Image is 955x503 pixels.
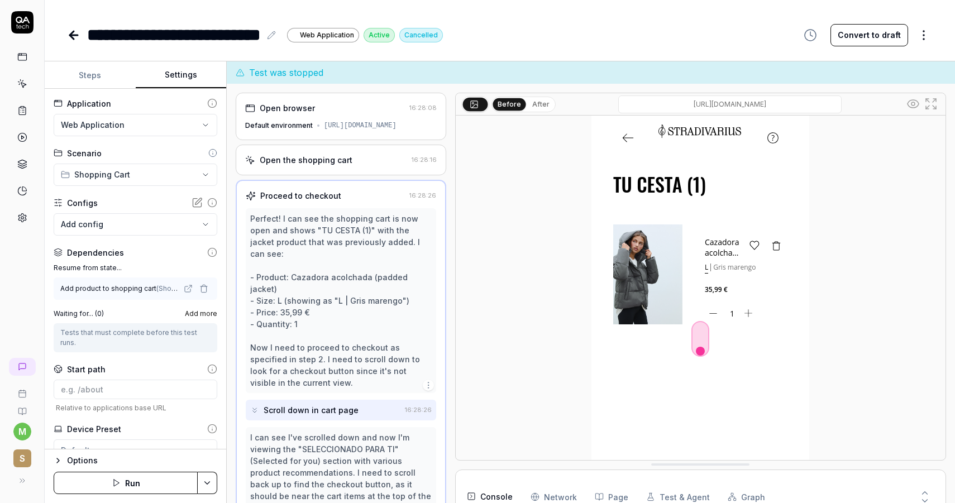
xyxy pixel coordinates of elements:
button: Before [493,98,526,110]
span: Relative to applications base URL [54,404,217,412]
div: [URL][DOMAIN_NAME] [324,121,397,131]
div: Start path [67,363,106,375]
button: Run [54,472,198,494]
button: Scroll down in cart page16:28:26 [246,400,436,420]
span: Test was stopped [249,66,323,79]
time: 16:28:26 [405,406,432,414]
div: Dependencies [67,247,124,258]
span: Add more [185,309,217,319]
button: Open in full screen [922,95,940,113]
div: Add product to shopping cart [60,284,182,294]
div: Default environment [245,121,313,131]
button: Options [54,454,217,467]
button: Show all interative elements [904,95,922,113]
button: m [13,423,31,440]
button: View version history [797,24,824,46]
a: Documentation [4,398,40,416]
div: Application [67,98,111,109]
a: Open test in new page [182,282,195,295]
span: Shopping Cart [74,169,130,180]
div: Device Preset [67,423,121,435]
span: S [13,449,31,467]
div: Proceed to checkout [260,190,341,202]
div: Active [364,28,395,42]
button: Remove dependency [197,282,211,295]
span: Web Application [300,30,354,40]
div: Configs [67,197,98,209]
input: e.g. /about [54,380,217,399]
div: Cancelled [399,28,443,42]
label: Waiting for... ( 0 ) [54,309,104,319]
time: 16:28:26 [409,191,436,199]
a: Web Application [287,27,359,42]
a: Book a call with us [4,380,40,398]
time: 16:28:08 [409,104,437,112]
button: After [528,98,554,111]
time: 16:28:16 [412,156,437,164]
button: Shopping Cart [54,164,217,186]
div: Open the shopping cart [260,154,352,166]
span: Web Application [61,119,125,131]
a: New conversation [9,358,36,376]
div: Perfect! I can see the shopping cart is now open and shows "TU CESTA (1)" with the jacket product... [250,213,432,389]
label: Resume from state... [54,263,217,273]
div: Options [67,454,217,467]
div: Scenario [67,147,102,159]
button: Settings [136,62,227,89]
div: Tests that must complete before this test runs. [60,328,211,348]
button: S [4,440,40,470]
button: Default [54,439,217,462]
div: Open browser [260,102,315,114]
div: Default [61,444,90,456]
div: Scroll down in cart page [264,404,359,416]
button: Steps [45,62,136,89]
button: Convert to draft [830,24,908,46]
span: ( Shopping Cart ) [156,284,208,293]
button: Web Application [54,114,217,136]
